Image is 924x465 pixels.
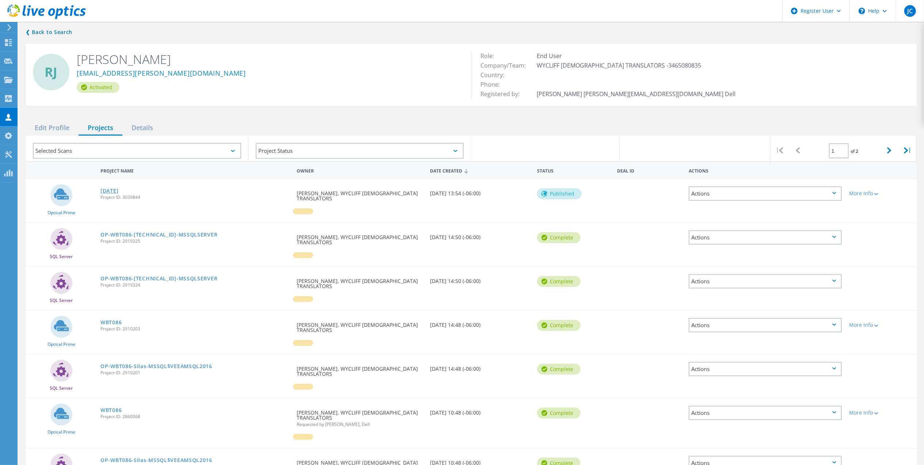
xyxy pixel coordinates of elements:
[537,61,708,69] span: WYCLIFF [DEMOGRAPHIC_DATA] TRANSLATORS -3465080835
[79,121,122,136] div: Projects
[293,267,427,296] div: [PERSON_NAME], WYCLIFF [DEMOGRAPHIC_DATA] TRANSLATORS
[50,386,73,390] span: SQL Server
[97,163,293,177] div: Project Name
[689,362,842,376] div: Actions
[122,121,162,136] div: Details
[100,458,212,463] a: OP-WBT086-Silas-MSSQL$VEEAMSQL2016
[100,283,289,287] span: Project ID: 2919324
[480,61,533,69] span: Company/Team:
[293,163,427,177] div: Owner
[26,121,79,136] div: Edit Profile
[100,232,217,237] a: OP-WBT086-[TECHNICAL_ID]-MSSQLSERVER
[614,163,685,177] div: Deal Id
[689,274,842,288] div: Actions
[537,408,581,419] div: Complete
[100,415,289,419] span: Project ID: 2860068
[427,355,534,379] div: [DATE] 14:48 (-06:00)
[771,136,789,165] div: |
[537,364,581,375] div: Complete
[427,398,534,423] div: [DATE] 10:48 (-06:00)
[77,70,246,77] a: [EMAIL_ADDRESS][PERSON_NAME][DOMAIN_NAME]
[293,223,427,252] div: [PERSON_NAME], WYCLIFF [DEMOGRAPHIC_DATA] TRANSLATORS
[100,371,289,375] span: Project ID: 2910201
[907,8,913,14] span: JC
[427,223,534,247] div: [DATE] 14:50 (-06:00)
[689,186,842,201] div: Actions
[685,163,845,177] div: Actions
[100,276,217,281] a: OP-WBT086-[TECHNICAL_ID]-MSSQLSERVER
[535,51,737,61] td: End User
[859,8,865,14] svg: \n
[100,320,122,325] a: WBT086
[537,320,581,331] div: Complete
[851,148,858,154] span: of 2
[77,51,460,67] h2: [PERSON_NAME]
[427,311,534,335] div: [DATE] 14:48 (-06:00)
[50,298,73,303] span: SQL Server
[256,143,464,159] div: Project Status
[689,318,842,332] div: Actions
[47,342,75,347] span: Optical Prime
[100,408,122,413] a: WBT086
[100,364,212,369] a: OP-WBT086-Silas-MSSQL$VEEAMSQL2016
[427,267,534,291] div: [DATE] 14:50 (-06:00)
[480,52,501,60] span: Role:
[480,80,507,88] span: Phone:
[50,254,73,259] span: SQL Server
[480,71,512,79] span: Country:
[849,191,913,196] div: More Info
[47,211,75,215] span: Optical Prime
[293,398,427,434] div: [PERSON_NAME], WYCLIFF [DEMOGRAPHIC_DATA] TRANSLATORS
[100,195,289,200] span: Project ID: 3039844
[77,82,119,93] div: Activated
[533,163,614,177] div: Status
[849,410,913,415] div: More Info
[898,136,917,165] div: |
[293,179,427,208] div: [PERSON_NAME], WYCLIFF [DEMOGRAPHIC_DATA] TRANSLATORS
[7,15,86,20] a: Live Optics Dashboard
[537,188,582,199] div: Published
[33,143,241,159] div: Selected Scans
[480,90,527,98] span: Registered by:
[427,163,534,177] div: Date Created
[45,66,58,79] span: RJ
[100,239,289,243] span: Project ID: 2919325
[537,276,581,287] div: Complete
[689,406,842,420] div: Actions
[689,230,842,245] div: Actions
[100,327,289,331] span: Project ID: 2910203
[427,179,534,203] div: [DATE] 13:54 (-06:00)
[26,28,72,37] a: Back to search
[849,322,913,328] div: More Info
[293,355,427,384] div: [PERSON_NAME], WYCLIFF [DEMOGRAPHIC_DATA] TRANSLATORS
[297,422,423,427] span: Requested by [PERSON_NAME], Dell
[535,89,737,99] td: [PERSON_NAME] [PERSON_NAME][EMAIL_ADDRESS][DOMAIN_NAME] Dell
[100,188,118,193] a: [DATE]
[47,430,75,434] span: Optical Prime
[537,232,581,243] div: Complete
[293,311,427,340] div: [PERSON_NAME], WYCLIFF [DEMOGRAPHIC_DATA] TRANSLATORS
